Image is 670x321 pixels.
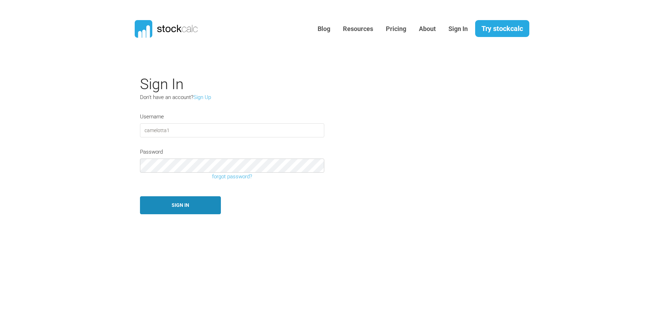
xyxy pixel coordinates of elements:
a: Blog [312,20,336,38]
a: Pricing [381,20,411,38]
label: Username [140,113,164,121]
a: forgot password? [135,173,330,181]
a: Resources [338,20,378,38]
h2: Sign In [140,75,464,93]
a: About [414,20,441,38]
a: Sign In [443,20,473,38]
a: Sign Up [193,94,211,100]
button: Sign In [140,196,221,214]
p: Don't have an account? [140,93,302,101]
a: Try stockcalc [475,20,529,37]
label: Password [140,148,163,156]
